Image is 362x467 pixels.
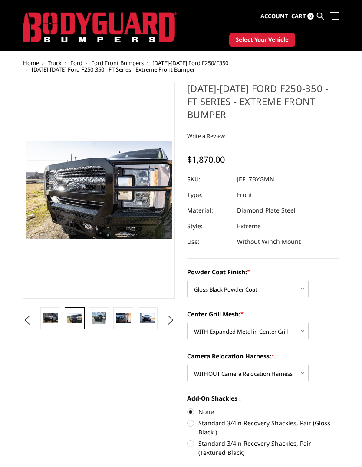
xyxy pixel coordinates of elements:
[236,36,289,45] span: Select Your Vehicle
[187,154,225,166] span: $1,870.00
[187,172,230,187] dt: SKU:
[164,314,177,327] button: Next
[237,203,296,219] dd: Diamond Plate Steel
[187,352,339,361] label: Camera Relocation Harness:
[32,66,195,74] span: [DATE]-[DATE] Ford F250-350 - FT Series - Extreme Front Bumper
[23,13,177,43] img: BODYGUARD BUMPERS
[23,82,175,299] a: 2017-2022 Ford F250-350 - FT Series - Extreme Front Bumper
[229,33,295,48] button: Select Your Vehicle
[291,5,314,29] a: Cart 0
[187,82,339,128] h1: [DATE]-[DATE] Ford F250-350 - FT Series - Extreme Front Bumper
[237,187,252,203] dd: Front
[237,234,301,250] dd: Without Winch Mount
[187,408,339,417] label: None
[187,439,339,457] label: Standard 3/4in Recovery Shackles, Pair (Textured Black)
[307,13,314,20] span: 0
[70,59,82,67] a: Ford
[260,5,288,29] a: Account
[187,419,339,437] label: Standard 3/4in Recovery Shackles, Pair (Gloss Black )
[92,313,106,324] img: 2017-2022 Ford F250-350 - FT Series - Extreme Front Bumper
[152,59,228,67] a: [DATE]-[DATE] Ford F250/F350
[140,314,155,324] img: 2017-2022 Ford F250-350 - FT Series - Extreme Front Bumper
[187,187,230,203] dt: Type:
[187,310,339,319] label: Center Grill Mesh:
[260,13,288,20] span: Account
[237,172,274,187] dd: JEF17BYGMN
[116,314,131,324] img: 2017-2022 Ford F250-350 - FT Series - Extreme Front Bumper
[187,234,230,250] dt: Use:
[67,314,82,324] img: 2017-2022 Ford F250-350 - FT Series - Extreme Front Bumper
[237,219,261,234] dd: Extreme
[187,219,230,234] dt: Style:
[291,13,306,20] span: Cart
[23,59,39,67] a: Home
[21,314,34,327] button: Previous
[48,59,62,67] a: Truck
[187,132,225,140] a: Write a Review
[187,203,230,219] dt: Material:
[91,59,144,67] a: Ford Front Bumpers
[187,394,339,403] label: Add-On Shackles :
[187,268,339,277] label: Powder Coat Finish:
